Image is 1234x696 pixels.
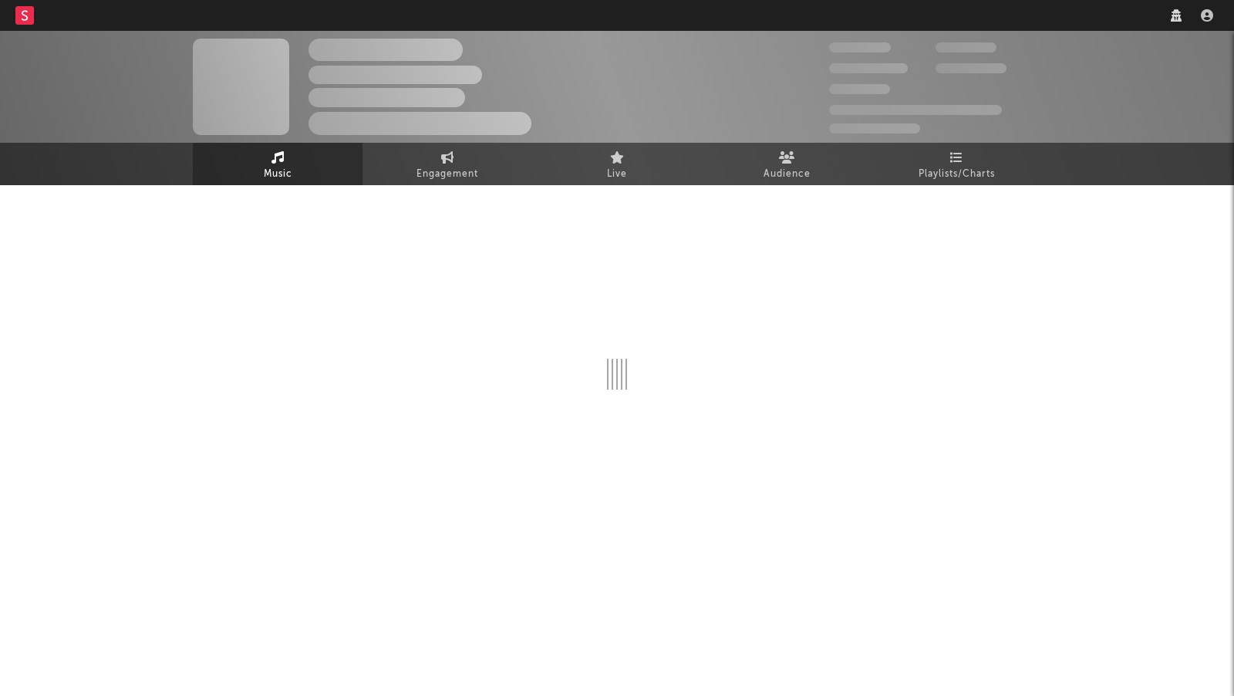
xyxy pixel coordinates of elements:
[264,165,292,184] span: Music
[532,143,702,185] a: Live
[919,165,995,184] span: Playlists/Charts
[607,165,627,184] span: Live
[829,84,890,94] span: 100,000
[702,143,872,185] a: Audience
[829,105,1002,115] span: 50,000,000 Monthly Listeners
[829,42,891,52] span: 300,000
[362,143,532,185] a: Engagement
[829,63,908,73] span: 50,000,000
[829,123,920,133] span: Jump Score: 85.0
[416,165,478,184] span: Engagement
[936,42,996,52] span: 100,000
[936,63,1006,73] span: 1,000,000
[193,143,362,185] a: Music
[872,143,1041,185] a: Playlists/Charts
[764,165,811,184] span: Audience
